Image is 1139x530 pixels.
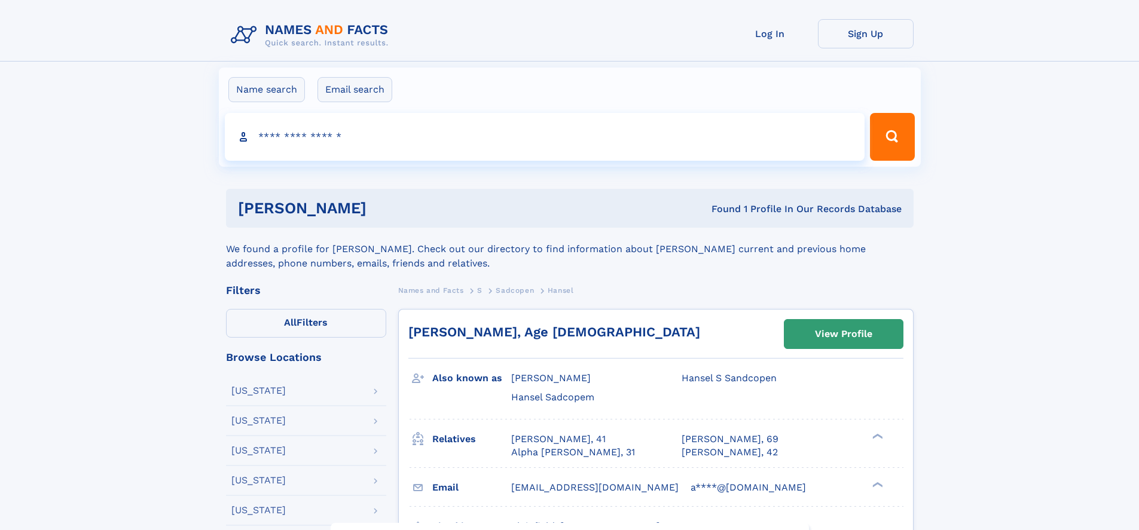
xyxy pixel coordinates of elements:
a: [PERSON_NAME], 42 [682,446,778,459]
span: [EMAIL_ADDRESS][DOMAIN_NAME] [511,482,679,493]
div: View Profile [815,320,872,348]
div: ❯ [869,480,884,488]
a: Sign Up [818,19,914,48]
a: Names and Facts [398,283,464,298]
h3: Email [432,477,511,498]
label: Email search [317,77,392,102]
label: Filters [226,309,386,338]
div: [US_STATE] [231,506,286,515]
img: Logo Names and Facts [226,19,398,51]
button: Search Button [870,113,914,161]
a: S [477,283,483,298]
a: Alpha [PERSON_NAME], 31 [511,446,635,459]
span: Hansel Sadcopem [511,391,594,403]
a: [PERSON_NAME], Age [DEMOGRAPHIC_DATA] [408,324,700,339]
span: S [477,286,483,295]
a: [PERSON_NAME], 41 [511,433,606,446]
div: [US_STATE] [231,386,286,396]
span: [PERSON_NAME] [511,372,591,384]
div: [US_STATE] [231,476,286,485]
span: Hansel S Sandcopen [682,372,777,384]
a: [PERSON_NAME], 69 [682,433,778,446]
span: Hansel [548,286,574,295]
h3: Relatives [432,429,511,449]
div: Filters [226,285,386,296]
a: Sadcopen [496,283,534,298]
div: Browse Locations [226,352,386,363]
label: Name search [228,77,305,102]
a: Log In [722,19,818,48]
span: Sadcopen [496,286,534,295]
div: [US_STATE] [231,446,286,455]
h1: [PERSON_NAME] [238,201,539,216]
h3: Also known as [432,368,511,388]
a: View Profile [784,320,903,348]
input: search input [225,113,865,161]
div: We found a profile for [PERSON_NAME]. Check out our directory to find information about [PERSON_N... [226,228,914,271]
div: ❯ [869,432,884,440]
div: [US_STATE] [231,416,286,425]
div: Found 1 Profile In Our Records Database [539,203,902,216]
span: All [284,317,297,328]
